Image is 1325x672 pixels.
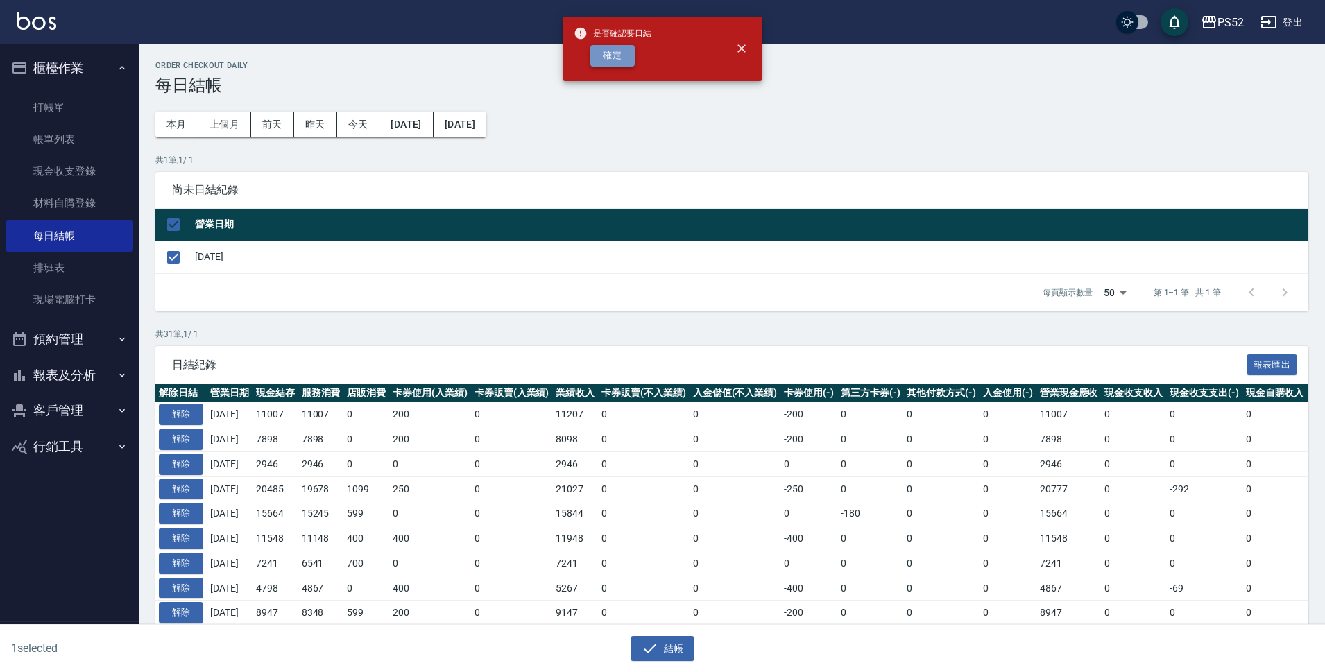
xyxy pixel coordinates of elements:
[690,501,781,526] td: 0
[389,384,471,402] th: 卡券使用(入業績)
[1036,576,1102,601] td: 4867
[155,328,1308,341] p: 共 31 筆, 1 / 1
[471,551,553,576] td: 0
[6,393,133,429] button: 客戶管理
[1101,501,1166,526] td: 0
[1036,526,1102,551] td: 11548
[552,551,598,576] td: 7241
[1166,601,1242,626] td: 0
[207,451,253,476] td: [DATE]
[155,384,207,402] th: 解除日結
[631,636,695,662] button: 結帳
[253,526,298,551] td: 11548
[6,220,133,252] a: 每日結帳
[690,384,781,402] th: 入金儲值(不入業績)
[726,33,757,64] button: close
[598,451,690,476] td: 0
[1166,384,1242,402] th: 現金收支支出(-)
[6,252,133,284] a: 排班表
[17,12,56,30] img: Logo
[598,427,690,452] td: 0
[980,476,1036,501] td: 0
[159,578,203,599] button: 解除
[471,402,553,427] td: 0
[1242,551,1308,576] td: 0
[1036,551,1102,576] td: 7241
[6,123,133,155] a: 帳單列表
[253,551,298,576] td: 7241
[389,526,471,551] td: 400
[1036,402,1102,427] td: 11007
[6,284,133,316] a: 現場電腦打卡
[980,601,1036,626] td: 0
[598,402,690,427] td: 0
[1247,357,1298,370] a: 報表匯出
[598,576,690,601] td: 0
[690,526,781,551] td: 0
[389,451,471,476] td: 0
[471,526,553,551] td: 0
[598,501,690,526] td: 0
[1101,601,1166,626] td: 0
[1242,576,1308,601] td: 0
[1043,286,1093,299] p: 每頁顯示數量
[298,384,344,402] th: 服務消費
[471,576,553,601] td: 0
[343,501,389,526] td: 599
[552,501,598,526] td: 15844
[253,427,298,452] td: 7898
[6,321,133,357] button: 預約管理
[1217,14,1244,31] div: PS52
[294,112,337,137] button: 昨天
[598,476,690,501] td: 0
[1166,501,1242,526] td: 0
[837,526,904,551] td: 0
[690,576,781,601] td: 0
[1166,576,1242,601] td: -69
[837,451,904,476] td: 0
[298,526,344,551] td: 11148
[552,576,598,601] td: 5267
[780,551,837,576] td: 0
[780,526,837,551] td: -400
[903,451,980,476] td: 0
[172,183,1292,197] span: 尚未日結紀錄
[1101,402,1166,427] td: 0
[298,451,344,476] td: 2946
[471,451,553,476] td: 0
[207,476,253,501] td: [DATE]
[343,402,389,427] td: 0
[159,528,203,549] button: 解除
[6,187,133,219] a: 材料自購登錄
[389,576,471,601] td: 400
[172,358,1247,372] span: 日結紀錄
[1242,451,1308,476] td: 0
[389,501,471,526] td: 0
[298,476,344,501] td: 19678
[389,476,471,501] td: 250
[389,402,471,427] td: 200
[1242,501,1308,526] td: 0
[207,402,253,427] td: [DATE]
[1242,476,1308,501] td: 0
[837,551,904,576] td: 0
[1036,601,1102,626] td: 8947
[1098,274,1131,311] div: 50
[552,476,598,501] td: 21027
[298,551,344,576] td: 6541
[343,576,389,601] td: 0
[343,601,389,626] td: 599
[574,26,651,40] span: 是否確認要日結
[159,503,203,524] button: 解除
[552,601,598,626] td: 9147
[903,476,980,501] td: 0
[253,576,298,601] td: 4798
[6,92,133,123] a: 打帳單
[198,112,251,137] button: 上個月
[159,404,203,425] button: 解除
[690,451,781,476] td: 0
[552,402,598,427] td: 11207
[1255,10,1308,35] button: 登出
[590,45,635,67] button: 確定
[780,427,837,452] td: -200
